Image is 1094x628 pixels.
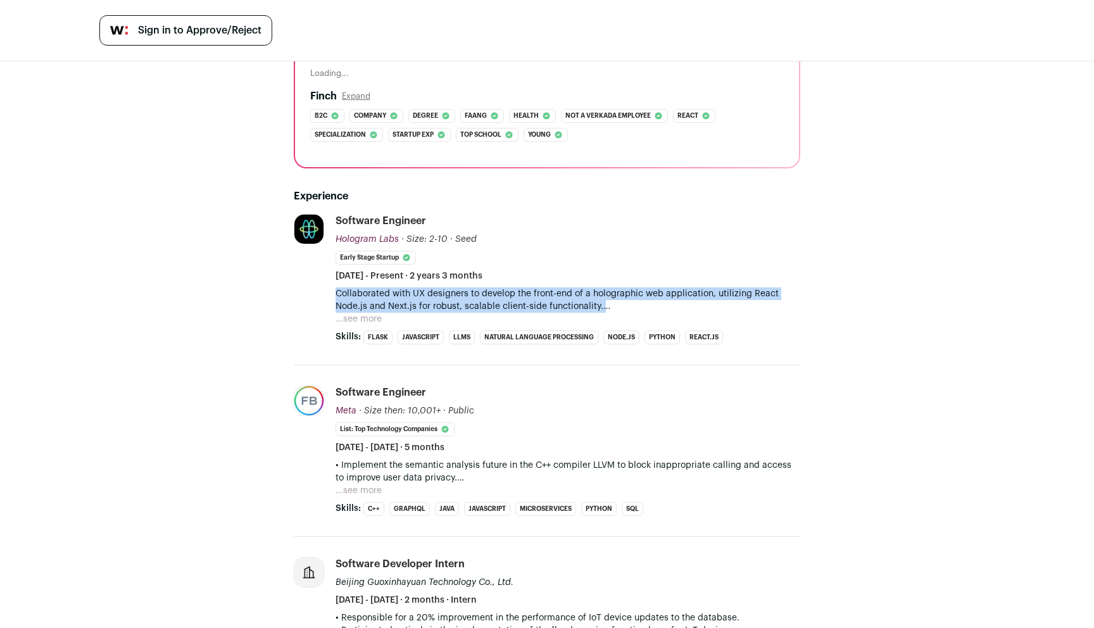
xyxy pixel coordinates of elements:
p: Collaborated with UX designers to develop the front-end of a holographic web application, utilizi... [336,287,800,313]
span: Public [448,406,474,415]
span: Beijing Guoxinhayuan Technology Co., Ltd. [336,578,513,587]
li: Node.js [603,330,639,344]
p: • Implement the semantic analysis future in the C++ compiler LLVM to block inappropriate calling ... [336,459,800,484]
p: • Responsible for a 20% improvement in the performance of IoT device updates to the database. [336,612,800,624]
h2: Experience [294,189,800,204]
button: ...see more [336,484,382,497]
li: Microservices [515,502,576,516]
span: Startup exp [393,129,434,141]
img: company-logo-placeholder-414d4e2ec0e2ddebbe968bf319fdfe5acfe0c9b87f798d344e800bc9a89632a0.png [294,558,324,587]
span: · Size then: 10,001+ [359,406,441,415]
span: Sign in to Approve/Reject [138,23,261,38]
span: Meta [336,406,356,415]
span: React [677,110,698,122]
span: Skills: [336,502,361,515]
span: Young [528,129,551,141]
li: Python [581,502,617,516]
a: Sign in to Approve/Reject [99,15,272,46]
li: React.js [685,330,723,344]
li: C++ [363,502,384,516]
img: 4e8f8f8ea6f916b2987a5d9db723e60b304003819d0a15055c9b9b550b6f4247.jpg [294,386,324,415]
span: Degree [413,110,438,122]
div: Loading... [310,68,784,78]
li: Early Stage Startup [336,251,416,265]
span: · Size: 2-10 [401,235,448,244]
li: Python [644,330,680,344]
span: Top school [460,129,501,141]
h2: Finch [310,89,337,104]
li: SQL [622,502,643,516]
img: f4cbd163c75fcc17ed64b4e006d4b0772388200b684db54466db625f912b121e.jpg [294,215,324,244]
button: Expand [342,91,370,101]
span: Health [513,110,539,122]
span: [DATE] - Present · 2 years 3 months [336,270,482,282]
span: [DATE] - [DATE] · 2 months · Intern [336,594,477,606]
span: Faang [465,110,487,122]
span: Seed [455,235,477,244]
span: Hologram Labs [336,235,399,244]
li: GraphQL [389,502,430,516]
button: ...see more [336,313,382,325]
li: JavaScript [464,502,510,516]
div: Software Developer Intern [336,557,465,571]
img: wellfound-symbol-flush-black-fb3c872781a75f747ccb3a119075da62bfe97bd399995f84a933054e44a575c4.png [110,26,128,35]
li: Natural Language Processing [480,330,598,344]
span: · [450,233,453,246]
span: B2c [315,110,327,122]
li: JavaScript [398,330,444,344]
span: Company [354,110,386,122]
div: software engineer [336,214,426,228]
li: LLMs [449,330,475,344]
li: Flask [363,330,393,344]
span: Specialization [315,129,366,141]
div: software engineer [336,386,426,399]
li: Java [435,502,459,516]
span: Not a verkada employee [565,110,651,122]
span: Skills: [336,330,361,343]
span: [DATE] - [DATE] · 5 months [336,441,444,454]
li: List: Top Technology Companies [336,422,455,436]
span: · [443,405,446,417]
